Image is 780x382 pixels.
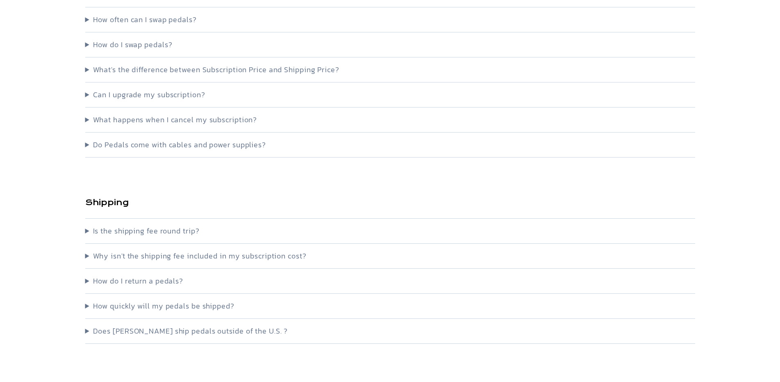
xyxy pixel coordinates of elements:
summary: How quickly will my pedals be shipped? [85,300,695,312]
summary: How do I return a pedals? [85,275,695,287]
summary: Can I upgrade my subscription? [85,89,695,101]
summary: What happens when I cancel my subscription? [85,114,695,126]
h3: Shipping [85,197,695,208]
summary: Is the shipping fee round trip? [85,225,695,237]
summary: Does [PERSON_NAME] ship pedals outside of the U.S. ? [85,325,695,337]
summary: How do I swap pedals? [85,39,695,50]
summary: How often can I swap pedals? [85,14,695,25]
summary: What's the difference between Subscription Price and Shipping Price? [85,64,695,75]
summary: Why isn't the shipping fee included in my subscription cost? [85,250,695,262]
summary: Do Pedals come with cables and power supplies? [85,139,695,151]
